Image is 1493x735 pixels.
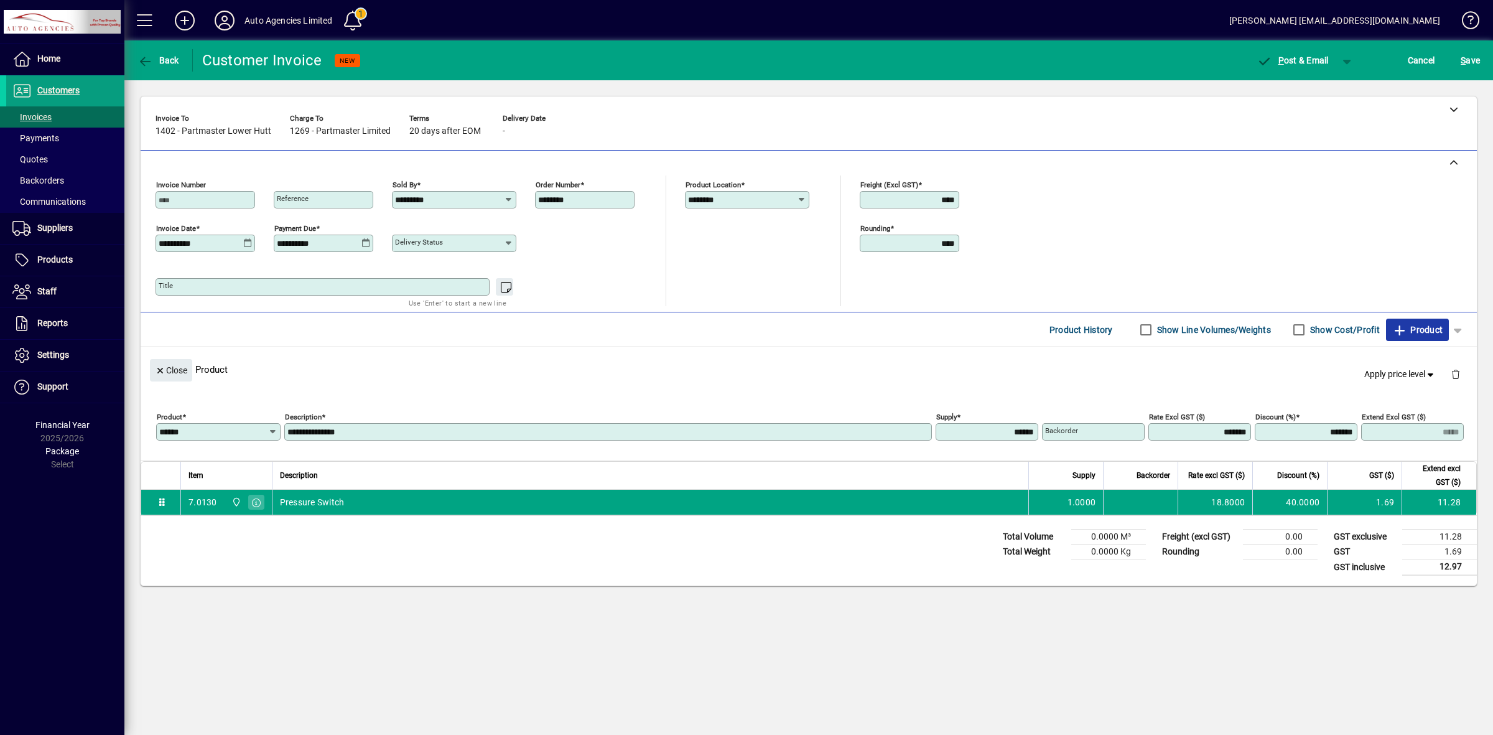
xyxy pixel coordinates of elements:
span: Back [137,55,179,65]
td: 11.28 [1402,490,1476,515]
span: GST ($) [1369,469,1394,482]
td: GST [1328,545,1402,559]
mat-label: Product [157,413,182,421]
span: Suppliers [37,223,73,233]
span: ost & Email [1257,55,1329,65]
a: Staff [6,276,124,307]
span: Rangiora [228,495,243,509]
a: Support [6,372,124,403]
td: Rounding [1156,545,1243,559]
td: 0.00 [1243,530,1318,545]
span: Staff [37,286,57,296]
mat-label: Rounding [860,224,890,233]
button: Close [150,359,192,382]
button: Cancel [1405,49,1438,72]
span: Invoices [12,112,52,122]
span: 1402 - Partmaster Lower Hutt [156,126,271,136]
mat-label: Delivery status [395,238,443,246]
div: Product [141,347,1477,392]
td: 12.97 [1402,559,1477,575]
mat-label: Reference [277,194,309,203]
td: 1.69 [1327,490,1402,515]
a: Settings [6,340,124,371]
td: 0.0000 M³ [1071,530,1146,545]
div: [PERSON_NAME] [EMAIL_ADDRESS][DOMAIN_NAME] [1229,11,1440,30]
span: Cancel [1408,50,1435,70]
span: 1.0000 [1067,496,1096,508]
span: Reports [37,318,68,328]
td: Freight (excl GST) [1156,530,1243,545]
a: Suppliers [6,213,124,244]
div: Auto Agencies Limited [244,11,333,30]
span: Package [45,446,79,456]
a: Invoices [6,106,124,128]
mat-hint: Use 'Enter' to start a new line [409,296,506,310]
button: Apply price level [1359,363,1441,386]
mat-label: Title [159,281,173,290]
app-page-header-button: Delete [1441,368,1471,380]
mat-label: Payment due [274,224,316,233]
span: Rate excl GST ($) [1188,469,1245,482]
span: Item [188,469,203,482]
a: Quotes [6,149,124,170]
button: Back [134,49,182,72]
mat-label: Invoice date [156,224,196,233]
span: Backorder [1137,469,1170,482]
span: Products [37,255,73,265]
span: Product History [1049,320,1113,340]
span: Description [280,469,318,482]
td: 0.00 [1243,545,1318,559]
label: Show Line Volumes/Weights [1155,324,1271,336]
span: Communications [12,197,86,207]
span: ave [1461,50,1480,70]
td: 0.0000 Kg [1071,545,1146,559]
app-page-header-button: Close [147,364,195,375]
app-page-header-button: Back [124,49,193,72]
button: Save [1458,49,1483,72]
span: Backorders [12,176,64,185]
td: Total Weight [997,545,1071,559]
mat-label: Freight (excl GST) [860,180,918,189]
mat-label: Invoice number [156,180,206,189]
span: Home [37,54,60,63]
span: P [1278,55,1284,65]
span: 20 days after EOM [409,126,481,136]
span: S [1461,55,1466,65]
mat-label: Discount (%) [1255,413,1296,421]
span: Apply price level [1364,368,1436,381]
mat-label: Product location [686,180,741,189]
span: Pressure Switch [280,496,345,508]
span: Financial Year [35,420,90,430]
a: Products [6,245,124,276]
mat-label: Sold by [393,180,417,189]
td: 11.28 [1402,530,1477,545]
button: Delete [1441,359,1471,389]
span: Extend excl GST ($) [1410,462,1461,489]
a: Knowledge Base [1453,2,1477,43]
mat-label: Backorder [1045,426,1078,435]
button: Profile [205,9,244,32]
div: Customer Invoice [202,50,322,70]
span: Close [155,360,187,381]
a: Communications [6,191,124,212]
td: GST inclusive [1328,559,1402,575]
mat-label: Extend excl GST ($) [1362,413,1426,421]
span: Support [37,382,68,391]
td: 1.69 [1402,545,1477,559]
span: Quotes [12,154,48,164]
span: Supply [1072,469,1095,482]
a: Backorders [6,170,124,191]
mat-label: Description [285,413,322,421]
div: 7.0130 [188,496,217,508]
span: Discount (%) [1277,469,1319,482]
td: 40.0000 [1252,490,1327,515]
button: Product History [1044,319,1118,341]
button: Add [165,9,205,32]
a: Reports [6,308,124,339]
div: 18.8000 [1186,496,1245,508]
a: Home [6,44,124,75]
mat-label: Rate excl GST ($) [1149,413,1205,421]
td: GST exclusive [1328,530,1402,545]
span: Product [1392,320,1443,340]
span: - [503,126,505,136]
